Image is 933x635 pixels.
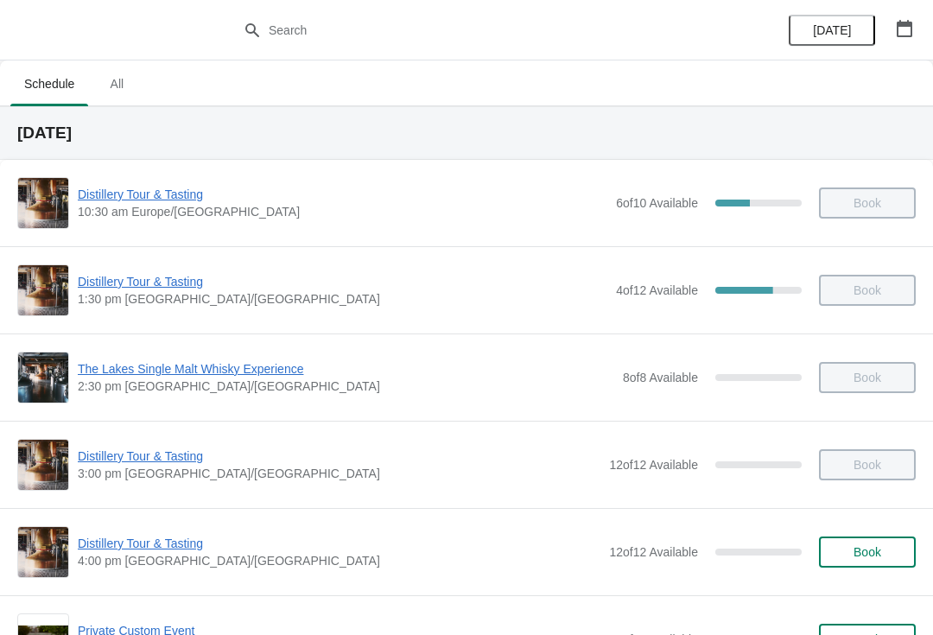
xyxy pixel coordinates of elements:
span: 10:30 am Europe/[GEOGRAPHIC_DATA] [78,203,607,220]
span: 2:30 pm [GEOGRAPHIC_DATA]/[GEOGRAPHIC_DATA] [78,378,614,395]
span: The Lakes Single Malt Whisky Experience [78,360,614,378]
span: 3:00 pm [GEOGRAPHIC_DATA]/[GEOGRAPHIC_DATA] [78,465,600,482]
span: Book [854,545,881,559]
span: 6 of 10 Available [616,196,698,210]
button: Book [819,537,916,568]
span: Schedule [10,68,88,99]
img: Distillery Tour & Tasting | | 3:00 pm Europe/London [18,440,68,490]
img: Distillery Tour & Tasting | | 10:30 am Europe/London [18,178,68,228]
h2: [DATE] [17,124,916,142]
span: 1:30 pm [GEOGRAPHIC_DATA]/[GEOGRAPHIC_DATA] [78,290,607,308]
img: The Lakes Single Malt Whisky Experience | | 2:30 pm Europe/London [18,352,68,403]
span: 4 of 12 Available [616,283,698,297]
span: Distillery Tour & Tasting [78,273,607,290]
span: Distillery Tour & Tasting [78,186,607,203]
img: Distillery Tour & Tasting | | 1:30 pm Europe/London [18,265,68,315]
span: [DATE] [813,23,851,37]
span: Distillery Tour & Tasting [78,535,600,552]
span: All [95,68,138,99]
span: 4:00 pm [GEOGRAPHIC_DATA]/[GEOGRAPHIC_DATA] [78,552,600,569]
span: 12 of 12 Available [609,545,698,559]
input: Search [268,15,700,46]
span: 12 of 12 Available [609,458,698,472]
span: Distillery Tour & Tasting [78,448,600,465]
span: 8 of 8 Available [623,371,698,384]
button: [DATE] [789,15,875,46]
img: Distillery Tour & Tasting | | 4:00 pm Europe/London [18,527,68,577]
